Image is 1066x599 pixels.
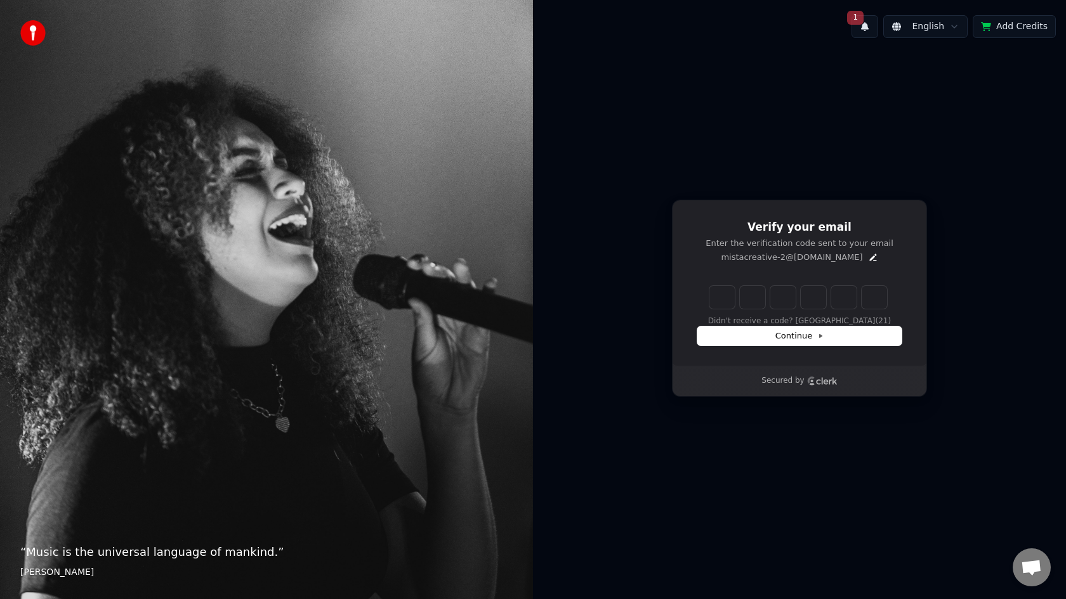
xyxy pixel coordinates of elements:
[852,15,878,38] button: 1
[740,286,765,309] input: Digit 2
[721,252,862,263] p: mistacreative-2@[DOMAIN_NAME]
[807,377,838,385] a: Clerk logo
[801,286,826,309] input: Digit 4
[697,238,902,249] p: Enter the verification code sent to your email
[20,20,46,46] img: youka
[847,11,864,25] span: 1
[973,15,1056,38] button: Add Credits
[697,220,902,235] h1: Verify your email
[831,286,857,309] input: Digit 5
[20,543,513,561] p: “ Music is the universal language of mankind. ”
[707,283,890,311] div: Verification code input
[761,376,804,386] p: Secured by
[697,326,902,345] button: Continue
[709,286,735,309] input: Enter verification code. Digit 1
[20,566,513,579] footer: [PERSON_NAME]
[862,286,887,309] input: Digit 6
[775,330,824,342] span: Continue
[1013,548,1051,586] a: Open chat
[868,252,878,262] button: Edit
[770,286,796,309] input: Digit 3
